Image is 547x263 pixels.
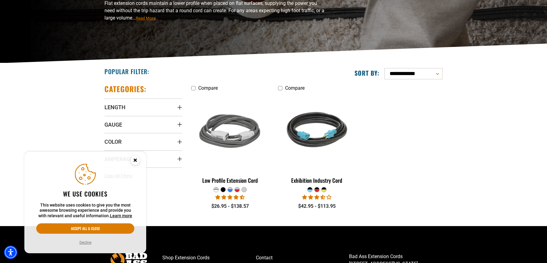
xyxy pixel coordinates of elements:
[192,97,269,167] img: grey & white
[198,85,218,91] span: Compare
[162,253,256,263] a: Shop Extension Cords
[191,203,269,210] div: $26.95 - $138.57
[285,85,305,91] span: Compare
[302,194,331,200] span: 3.67 stars
[256,253,349,263] a: Contact
[104,116,182,133] summary: Gauge
[278,203,356,210] div: $42.95 - $113.95
[355,69,379,77] label: Sort by:
[104,104,125,111] span: Length
[191,178,269,183] div: Low Profile Extension Cord
[36,190,134,198] h2: We use cookies
[36,203,134,219] p: This website uses cookies to give you the most awesome browsing experience and provide you with r...
[191,94,269,187] a: grey & white Low Profile Extension Cord
[124,152,146,171] button: Close this option
[104,99,182,116] summary: Length
[104,84,146,94] h2: Categories:
[104,150,182,168] summary: Amperage
[104,0,324,21] span: Flat extension cords maintain a lower profile when placed on flat surfaces, supplying the power y...
[104,133,182,150] summary: Color
[36,223,134,234] button: Accept all & close
[278,97,355,167] img: black teal
[78,240,93,246] button: Decline
[104,121,122,128] span: Gauge
[104,67,149,75] h2: Popular Filter:
[104,138,122,145] span: Color
[215,194,245,200] span: 4.50 stars
[278,94,356,187] a: black teal Exhibition Industry Cord
[278,178,356,183] div: Exhibition Industry Cord
[136,16,156,20] span: Read More
[24,152,146,254] aside: Cookie Consent
[4,246,17,259] div: Accessibility Menu
[110,213,132,218] a: This website uses cookies to give you the most awesome browsing experience and provide you with r...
